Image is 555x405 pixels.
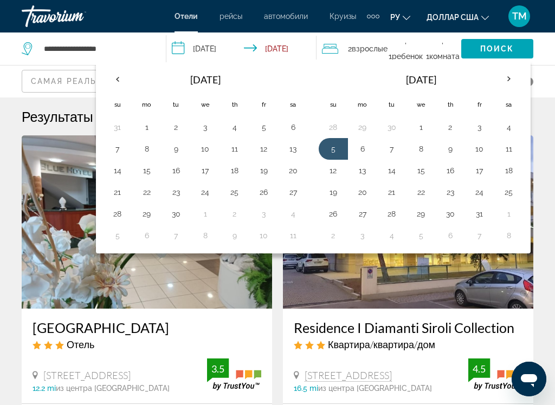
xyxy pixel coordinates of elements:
button: Меню пользователя [505,5,533,28]
button: Day 4 [383,228,401,243]
button: Day 18 [500,163,518,178]
a: [GEOGRAPHIC_DATA] [33,319,261,336]
button: Поиск [461,39,533,58]
th: [DATE] [132,67,279,93]
button: Изменить валюту [427,9,489,25]
button: Day 1 [197,206,214,221]
button: Day 18 [226,163,243,178]
button: Day 22 [138,185,156,200]
button: Day 12 [255,141,273,156]
button: Day 30 [442,206,459,221]
button: Day 17 [471,163,488,178]
button: Day 10 [197,141,214,156]
h1: Результаты поиска отелей [22,108,185,125]
button: Day 24 [197,185,214,200]
span: Ребенок [392,52,423,61]
a: Круизы [330,12,356,21]
button: Day 9 [226,228,243,243]
a: Отели [175,12,198,21]
button: Day 3 [255,206,273,221]
button: Day 2 [226,206,243,221]
span: [STREET_ADDRESS] [43,369,131,381]
button: Day 25 [226,185,243,200]
button: Дополнительные элементы навигации [367,8,379,25]
button: Day 19 [325,185,342,200]
button: Day 9 [442,141,459,156]
button: Изменить язык [390,9,410,25]
button: Day 23 [442,185,459,200]
span: , 1 [424,34,461,64]
button: Day 7 [471,228,488,243]
button: Day 27 [285,185,302,200]
span: из центра [GEOGRAPHIC_DATA] [318,384,432,393]
img: trustyou-badge.svg [207,358,261,390]
span: Квартира/квартира/дом [328,338,435,350]
div: 3 star Apartment [294,338,522,350]
button: Day 6 [354,141,371,156]
button: Day 7 [109,141,126,156]
font: доллар США [427,13,479,22]
button: Day 26 [325,206,342,221]
button: Day 28 [325,120,342,135]
span: , 1 [388,34,424,64]
button: Day 1 [412,120,430,135]
button: Day 6 [285,120,302,135]
button: Day 21 [383,185,401,200]
a: рейсы [220,12,242,21]
font: ру [390,13,400,22]
button: Day 22 [412,185,430,200]
button: Day 24 [471,185,488,200]
img: Hotel image [22,135,272,309]
span: Самая реальная цена [31,77,143,86]
button: Day 28 [383,206,401,221]
a: Residence I Diamanti Siroli Collection [294,319,522,336]
button: Day 4 [226,120,243,135]
button: Day 3 [197,120,214,135]
button: Day 8 [197,228,214,243]
button: Previous month [103,67,132,92]
button: Day 2 [442,120,459,135]
font: ТМ [512,10,527,22]
button: Day 10 [471,141,488,156]
a: Травориум [22,2,130,30]
button: Day 2 [167,120,185,135]
span: Взрослые [352,44,388,53]
button: Day 8 [138,141,156,156]
button: Day 4 [285,206,302,221]
button: Travelers: 2 adults, 1 child [317,32,461,65]
span: Поиск [480,44,514,53]
button: Day 7 [167,228,185,243]
button: Day 3 [354,228,371,243]
button: Day 30 [383,120,401,135]
button: Day 14 [383,163,401,178]
button: Day 9 [167,141,185,156]
span: 2 [348,41,388,56]
button: Check-in date: Oct 5, 2025 Check-out date: Oct 18, 2025 [166,32,317,65]
button: Day 7 [383,141,401,156]
span: Отель [67,338,94,350]
button: Day 15 [138,163,156,178]
img: trustyou-badge.svg [468,358,522,390]
span: из центра [GEOGRAPHIC_DATA] [56,384,170,393]
button: Day 30 [167,206,185,221]
button: Day 6 [138,228,156,243]
div: 3.5 [207,362,229,375]
button: Day 5 [109,228,126,243]
th: [DATE] [348,67,494,93]
button: Day 17 [197,163,214,178]
button: Day 31 [109,120,126,135]
button: Day 2 [325,228,342,243]
button: Day 20 [354,185,371,200]
button: Day 31 [471,206,488,221]
button: Day 5 [255,120,273,135]
button: Day 5 [412,228,430,243]
button: Day 13 [285,141,302,156]
button: Day 19 [255,163,273,178]
button: Day 25 [500,185,518,200]
button: Day 1 [138,120,156,135]
button: Day 29 [412,206,430,221]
